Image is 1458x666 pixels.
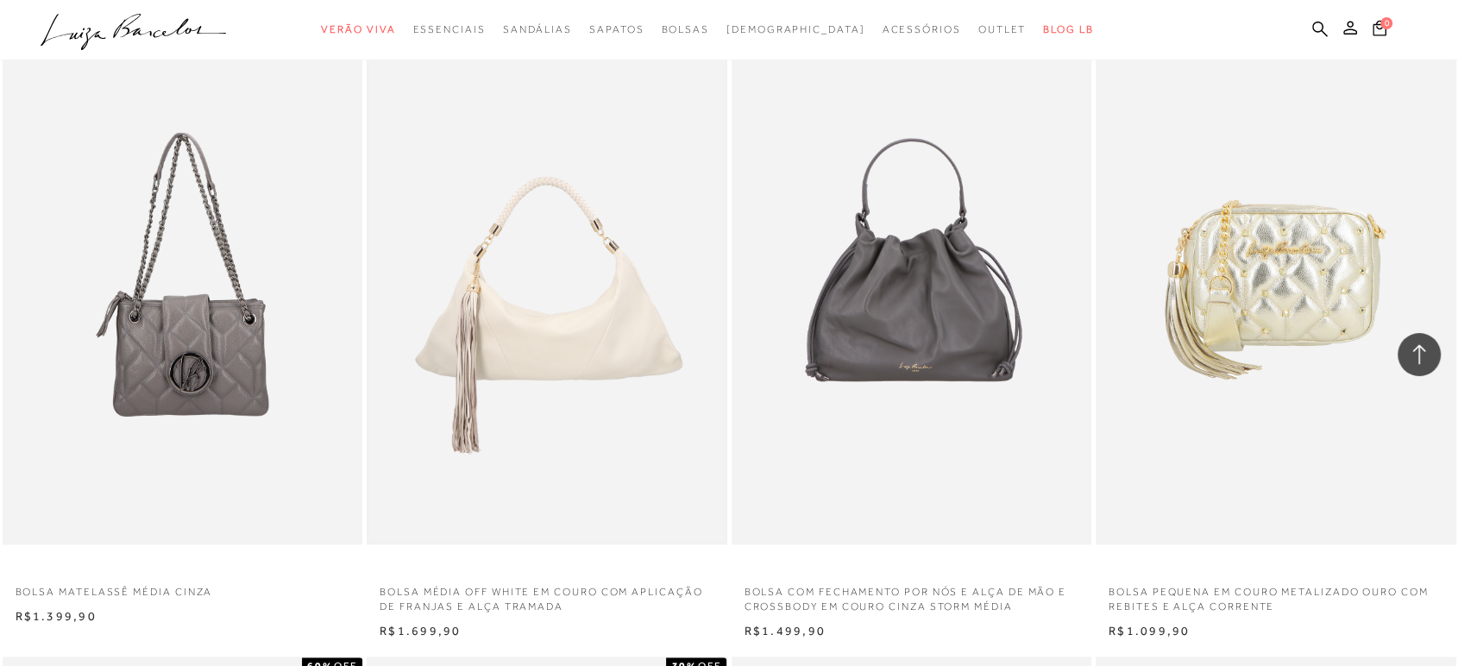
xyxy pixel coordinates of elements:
[978,14,1027,46] a: categoryNavScreenReaderText
[883,23,961,35] span: Acessórios
[3,575,363,600] a: BOLSA MATELASSÊ MÉDIA CINZA
[726,14,865,46] a: noSubCategoriesText
[1043,14,1093,46] a: BLOG LB
[412,14,485,46] a: categoryNavScreenReaderText
[4,7,361,542] img: BOLSA MATELASSÊ MÉDIA CINZA
[503,14,572,46] a: categoryNavScreenReaderText
[978,23,1027,35] span: Outlet
[1043,23,1093,35] span: BLOG LB
[883,14,961,46] a: categoryNavScreenReaderText
[661,23,709,35] span: Bolsas
[1367,19,1392,42] button: 0
[16,609,97,623] span: R$1.399,90
[726,23,865,35] span: [DEMOGRAPHIC_DATA]
[380,624,461,638] span: R$1.699,90
[745,624,826,638] span: R$1.499,90
[733,7,1090,542] img: BOLSA COM FECHAMENTO POR NÓS E ALÇA DE MÃO E CROSSBODY EM COURO CINZA STORM MÉDIA
[732,575,1092,614] a: BOLSA COM FECHAMENTO POR NÓS E ALÇA DE MÃO E CROSSBODY EM COURO CINZA STORM MÉDIA
[321,23,395,35] span: Verão Viva
[589,14,644,46] a: categoryNavScreenReaderText
[321,14,395,46] a: categoryNavScreenReaderText
[368,7,726,542] img: BOLSA MÉDIA OFF WHITE EM COURO COM APLICAÇÃO DE FRANJAS E ALÇA TRAMADA
[412,23,485,35] span: Essenciais
[661,14,709,46] a: categoryNavScreenReaderText
[1096,575,1456,614] a: BOLSA PEQUENA EM COURO METALIZADO OURO COM REBITES E ALÇA CORRENTE
[589,23,644,35] span: Sapatos
[1109,624,1190,638] span: R$1.099,90
[1380,17,1392,29] span: 0
[367,575,727,614] a: BOLSA MÉDIA OFF WHITE EM COURO COM APLICAÇÃO DE FRANJAS E ALÇA TRAMADA
[1097,7,1455,542] img: BOLSA PEQUENA EM COURO METALIZADO OURO COM REBITES E ALÇA CORRENTE
[503,23,572,35] span: Sandálias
